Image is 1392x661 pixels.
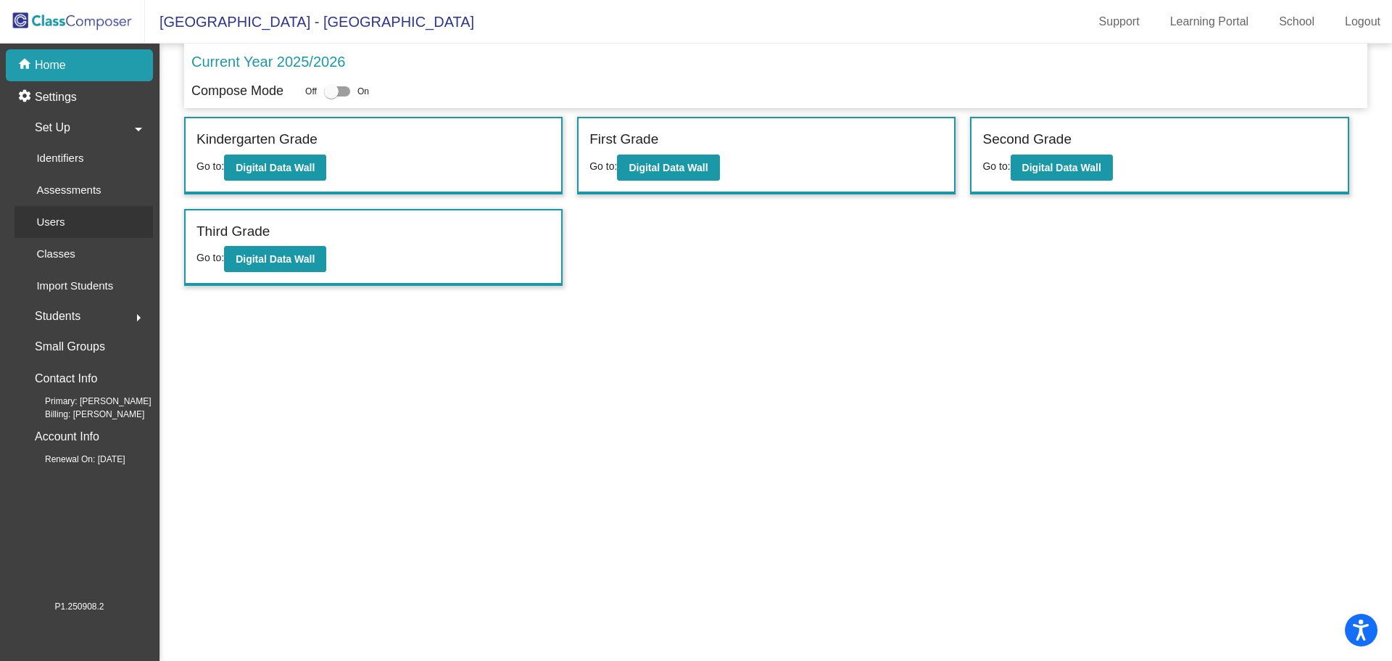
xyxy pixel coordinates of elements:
[17,57,35,74] mat-icon: home
[1267,10,1326,33] a: School
[589,129,658,150] label: First Grade
[589,160,617,172] span: Go to:
[36,245,75,263] p: Classes
[617,155,719,181] button: Digital Data Wall
[35,57,66,74] p: Home
[1011,155,1113,181] button: Digital Data Wall
[191,81,283,101] p: Compose Mode
[196,129,318,150] label: Kindergarten Grade
[982,129,1072,150] label: Second Grade
[236,253,315,265] b: Digital Data Wall
[35,118,70,138] span: Set Up
[130,309,147,327] mat-icon: arrow_right
[357,85,369,98] span: On
[224,246,326,272] button: Digital Data Wall
[36,181,101,199] p: Assessments
[629,162,708,173] b: Digital Data Wall
[22,453,125,466] span: Renewal On: [DATE]
[35,337,105,357] p: Small Groups
[36,213,65,231] p: Users
[36,149,83,167] p: Identifiers
[22,408,144,421] span: Billing: [PERSON_NAME]
[36,277,113,295] p: Import Students
[35,89,77,106] p: Settings
[145,10,474,33] span: [GEOGRAPHIC_DATA] - [GEOGRAPHIC_DATA]
[982,160,1010,172] span: Go to:
[1022,162,1101,173] b: Digital Data Wall
[1087,10,1151,33] a: Support
[35,369,97,389] p: Contact Info
[224,155,326,181] button: Digital Data Wall
[35,306,80,327] span: Students
[130,120,147,138] mat-icon: arrow_drop_down
[196,252,224,263] span: Go to:
[305,85,317,98] span: Off
[35,427,99,447] p: Account Info
[196,221,270,242] label: Third Grade
[191,51,345,73] p: Current Year 2025/2026
[1333,10,1392,33] a: Logout
[22,395,152,408] span: Primary: [PERSON_NAME]
[196,160,224,172] span: Go to:
[1159,10,1261,33] a: Learning Portal
[17,89,35,106] mat-icon: settings
[236,162,315,173] b: Digital Data Wall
